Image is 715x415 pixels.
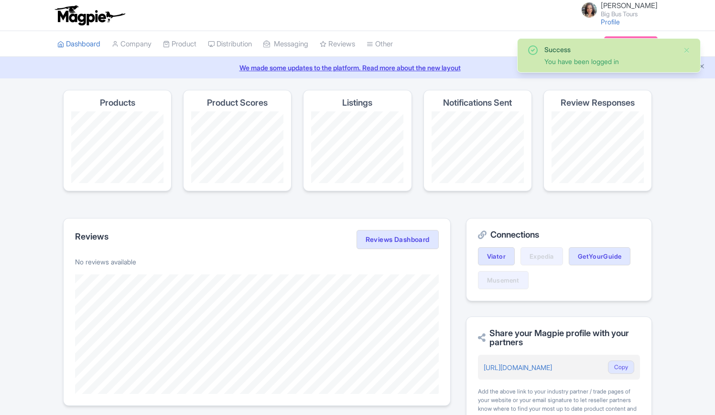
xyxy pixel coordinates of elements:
div: You have been logged in [544,56,675,66]
h2: Reviews [75,232,108,241]
img: logo-ab69f6fb50320c5b225c76a69d11143b.png [53,5,127,26]
small: Big Bus Tours [601,11,658,17]
a: Profile [601,18,620,26]
a: Expedia [520,247,563,265]
a: [URL][DOMAIN_NAME] [484,363,552,371]
h4: Product Scores [207,98,268,108]
a: Distribution [208,31,252,57]
a: Subscription [604,36,658,51]
h2: Share your Magpie profile with your partners [478,328,640,348]
a: Viator [478,247,515,265]
h4: Products [100,98,135,108]
a: GetYourGuide [569,247,631,265]
a: We made some updates to the platform. Read more about the new layout [6,63,709,73]
a: [PERSON_NAME] Big Bus Tours [576,2,658,17]
a: Reviews Dashboard [357,230,439,249]
h4: Review Responses [561,98,635,108]
button: Copy [608,360,634,374]
h2: Connections [478,230,640,240]
a: Reviews [320,31,355,57]
a: Musement [478,271,529,289]
p: No reviews available [75,257,439,267]
a: Company [112,31,152,57]
a: Dashboard [57,31,100,57]
h4: Listings [342,98,372,108]
button: Close [683,44,691,56]
img: jfp7o2nd6rbrsspqilhl.jpg [582,2,597,18]
span: [PERSON_NAME] [601,1,658,10]
a: Product [163,31,196,57]
a: Messaging [263,31,308,57]
button: Close announcement [698,62,705,73]
div: Success [544,44,675,55]
h4: Notifications Sent [443,98,512,108]
a: Other [367,31,393,57]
